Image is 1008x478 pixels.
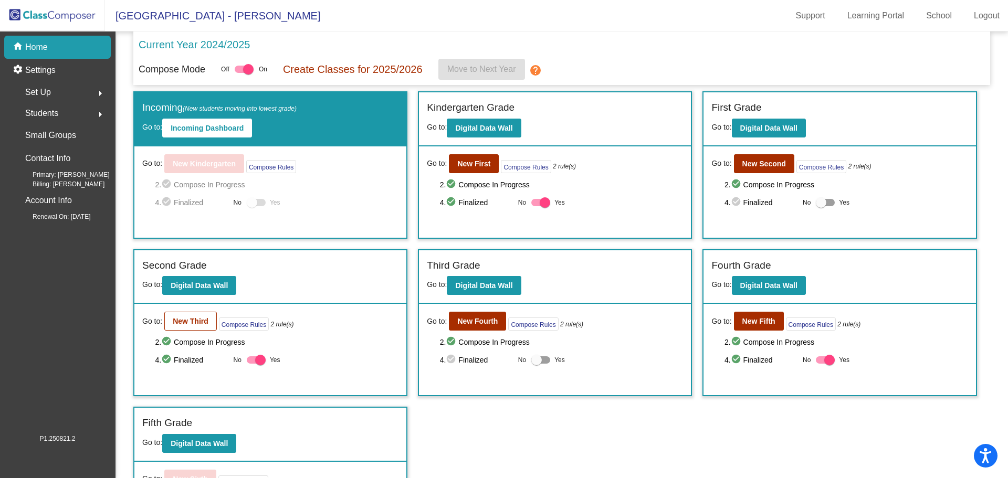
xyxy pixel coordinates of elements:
[25,128,76,143] p: Small Groups
[270,196,280,209] span: Yes
[734,312,784,331] button: New Fifth
[25,85,51,100] span: Set Up
[529,64,542,77] mat-icon: help
[139,37,250,52] p: Current Year 2024/2025
[839,7,913,24] a: Learning Portal
[171,439,228,448] b: Digital Data Wall
[427,158,447,169] span: Go to:
[446,196,458,209] mat-icon: check_circle
[25,193,72,208] p: Account Info
[155,196,228,209] span: 4. Finalized
[427,100,514,115] label: Kindergarten Grade
[13,41,25,54] mat-icon: home
[440,196,513,209] span: 4. Finalized
[457,160,490,168] b: New First
[449,312,506,331] button: New Fourth
[142,123,162,131] span: Go to:
[440,178,684,191] span: 2. Compose In Progress
[732,276,806,295] button: Digital Data Wall
[162,276,236,295] button: Digital Data Wall
[183,105,297,112] span: (New students moving into lowest grade)
[259,65,267,74] span: On
[283,61,423,77] p: Create Classes for 2025/2026
[25,64,56,77] p: Settings
[446,178,458,191] mat-icon: check_circle
[234,355,241,365] span: No
[25,151,70,166] p: Contact Info
[13,64,25,77] mat-icon: settings
[142,100,297,115] label: Incoming
[427,123,447,131] span: Go to:
[164,312,217,331] button: New Third
[447,276,521,295] button: Digital Data Wall
[731,196,743,209] mat-icon: check_circle
[16,212,90,221] span: Renewal On: [DATE]
[155,336,398,348] span: 2. Compose In Progress
[219,317,269,331] button: Compose Rules
[447,119,521,137] button: Digital Data Wall
[94,108,107,121] mat-icon: arrow_right
[155,178,398,191] span: 2. Compose In Progress
[457,317,498,325] b: New Fourth
[731,336,743,348] mat-icon: check_circle
[724,178,968,191] span: 2. Compose In Progress
[455,124,512,132] b: Digital Data Wall
[25,106,58,121] span: Students
[16,170,110,179] span: Primary: [PERSON_NAME]
[164,154,244,173] button: New Kindergarten
[508,317,558,331] button: Compose Rules
[427,258,480,273] label: Third Grade
[837,320,860,329] i: 2 rule(s)
[560,320,583,329] i: 2 rule(s)
[848,162,871,171] i: 2 rule(s)
[427,316,447,327] span: Go to:
[518,355,526,365] span: No
[142,438,162,447] span: Go to:
[553,162,576,171] i: 2 rule(s)
[786,317,836,331] button: Compose Rules
[740,124,797,132] b: Digital Data Wall
[803,355,811,365] span: No
[711,280,731,289] span: Go to:
[447,65,516,73] span: Move to Next Year
[724,336,968,348] span: 2. Compose In Progress
[918,7,960,24] a: School
[105,7,320,24] span: [GEOGRAPHIC_DATA] - [PERSON_NAME]
[162,434,236,453] button: Digital Data Wall
[839,196,849,209] span: Yes
[518,198,526,207] span: No
[16,179,104,189] span: Billing: [PERSON_NAME]
[161,336,174,348] mat-icon: check_circle
[142,158,162,169] span: Go to:
[711,316,731,327] span: Go to:
[142,316,162,327] span: Go to:
[711,158,731,169] span: Go to:
[171,281,228,290] b: Digital Data Wall
[142,416,192,431] label: Fifth Grade
[446,336,458,348] mat-icon: check_circle
[155,354,228,366] span: 4. Finalized
[711,100,761,115] label: First Grade
[965,7,1008,24] a: Logout
[161,178,174,191] mat-icon: check_circle
[246,160,296,173] button: Compose Rules
[731,354,743,366] mat-icon: check_circle
[449,154,499,173] button: New First
[142,280,162,289] span: Go to:
[803,198,811,207] span: No
[711,258,771,273] label: Fourth Grade
[173,160,236,168] b: New Kindergarten
[171,124,244,132] b: Incoming Dashboard
[139,62,205,77] p: Compose Mode
[161,354,174,366] mat-icon: check_circle
[787,7,834,24] a: Support
[438,59,525,80] button: Move to Next Year
[742,160,786,168] b: New Second
[173,317,208,325] b: New Third
[724,196,797,209] span: 4. Finalized
[839,354,849,366] span: Yes
[734,154,794,173] button: New Second
[732,119,806,137] button: Digital Data Wall
[161,196,174,209] mat-icon: check_circle
[221,65,229,74] span: Off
